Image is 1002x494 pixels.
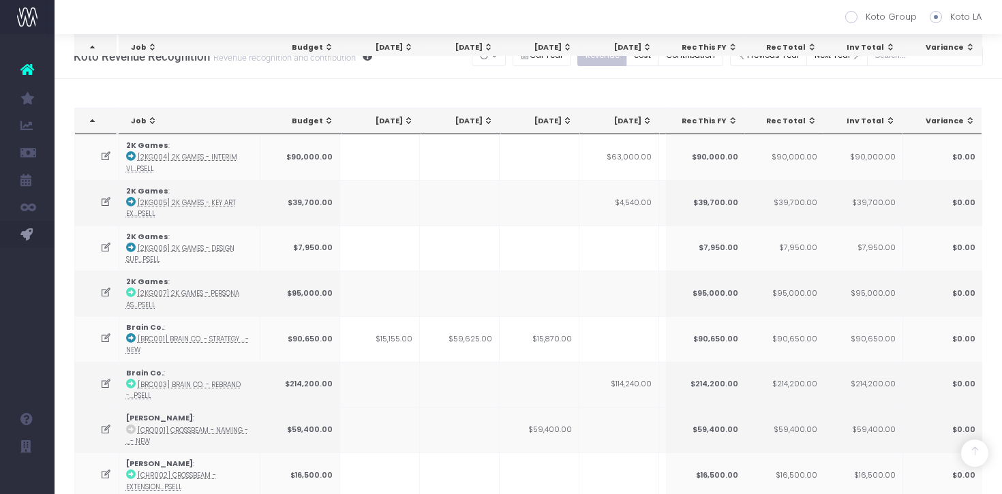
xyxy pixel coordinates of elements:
td: : [119,407,260,452]
td: $90,650.00 [823,316,902,362]
td: $15,155.00 [340,316,420,362]
th: Jul 25: activate to sort column ascending [580,35,660,61]
td: $59,400.00 [260,407,340,452]
th: Variance: activate to sort column ascending [902,108,982,134]
div: Job [131,42,256,53]
td: : [119,362,260,407]
th: Aug 25: activate to sort column ascending [660,108,740,134]
div: [DATE] [434,116,494,127]
th: Apr 25: activate to sort column ascending [341,108,421,134]
th: Jun 25: activate to sort column ascending [501,108,581,134]
td: $90,650.00 [665,316,745,362]
abbr: [CRO001] Crossbeam - Naming - Brand - New [126,426,248,446]
td: $0.00 [902,226,982,271]
th: Rec Total: activate to sort column ascending [745,108,825,134]
td: $0.00 [902,362,982,407]
td: $7,950.00 [260,226,340,271]
td: : [119,180,260,226]
th: Budget: activate to sort column ascending [262,108,341,134]
th: : activate to sort column descending [75,35,117,61]
td: : [119,226,260,271]
strong: Brain Co. [126,368,164,378]
td: $74,460.00 [659,362,739,407]
td: $7,950.00 [823,226,902,271]
strong: [PERSON_NAME] [126,413,193,423]
td: $90,650.00 [744,316,824,362]
th: Aug 25: activate to sort column ascending [660,35,740,61]
div: [DATE] [354,42,414,53]
div: Inv Total [836,116,896,127]
div: Rec Total [757,42,817,53]
th: Jun 25: activate to sort column ascending [501,35,581,61]
strong: Brain Co. [126,322,164,333]
th: May 25: activate to sort column ascending [421,35,501,61]
abbr: [BRC001] Brain Co. - Strategy - Brand - New [126,335,249,354]
td: $7,950.00 [665,226,745,271]
td: $59,625.00 [420,316,500,362]
th: : activate to sort column descending [75,108,117,134]
td: $63,000.00 [579,134,659,180]
td: $0.00 [902,271,982,316]
td: $39,700.00 [665,180,745,226]
div: [DATE] [513,116,573,127]
div: [DATE] [592,116,652,127]
td: $39,700.00 [260,180,340,226]
th: Inv Total: activate to sort column ascending [823,35,903,61]
td: $95,000.00 [823,271,902,316]
td: $214,200.00 [823,362,902,407]
abbr: [2KG004] 2K Games - Interim Visual - Brand - Upsell [126,153,237,172]
div: [DATE] [592,42,652,53]
div: Budget [274,42,334,53]
td: $0.00 [902,407,982,452]
th: Rec This FY: activate to sort column ascending [666,108,746,134]
td: $95,000.00 [744,271,824,316]
th: Variance: activate to sort column ascending [902,35,982,61]
label: Koto LA [930,10,982,24]
td: $90,000.00 [744,134,824,180]
td: $90,000.00 [260,134,340,180]
td: $214,200.00 [744,362,824,407]
abbr: [BRC003] Brain Co. - Rebrand - Brand - Upsell [126,380,241,400]
td: $59,400.00 [744,407,824,452]
th: Apr 25: activate to sort column ascending [341,35,421,61]
td: $39,700.00 [823,180,902,226]
th: Inv Total: activate to sort column ascending [823,108,903,134]
div: Rec This FY [678,42,738,53]
strong: [PERSON_NAME] [126,459,193,469]
th: Budget: activate to sort column ascending [262,35,341,61]
strong: 2K Games [126,186,168,196]
td: $0.00 [902,316,982,362]
td: : [119,316,260,362]
th: Jul 25: activate to sort column ascending [580,108,660,134]
td: $0.00 [902,134,982,180]
abbr: [2KG006] 2K Games - Design Support - Brand - Upsell [126,244,234,264]
abbr: [2KG007] 2K Games - Persona Assets - Brand - Upsell [126,289,239,309]
div: Job [131,116,256,127]
td: $114,240.00 [579,362,659,407]
td: $90,650.00 [260,316,340,362]
div: Rec This FY [678,116,738,127]
strong: 2K Games [126,232,168,242]
td: $27,000.00 [659,134,739,180]
td: $4,540.00 [579,180,659,226]
div: [DATE] [513,42,573,53]
img: images/default_profile_image.png [17,467,37,487]
td: $59,400.00 [665,407,745,452]
td: $59,400.00 [823,407,902,452]
th: May 25: activate to sort column ascending [421,108,501,134]
div: Variance [915,116,975,127]
strong: 2K Games [126,140,168,151]
div: Variance [915,42,975,53]
td: $90,000.00 [823,134,902,180]
td: $214,200.00 [260,362,340,407]
abbr: [2KG005] 2K Games - Key Art Explore - Brand - Upsell [126,198,236,218]
td: $59,400.00 [500,407,579,452]
small: Revenue recognition and contribution [210,50,356,63]
h3: Koto Revenue Recognition [74,50,372,63]
abbr: [CHR002] Crossbeam - Extension - Brand - Upsell [126,471,216,491]
th: Job: activate to sort column ascending [119,35,264,61]
td: $0.00 [902,180,982,226]
th: Job: activate to sort column ascending [119,108,264,134]
td: $35,160.00 [659,180,739,226]
td: $90,000.00 [665,134,745,180]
